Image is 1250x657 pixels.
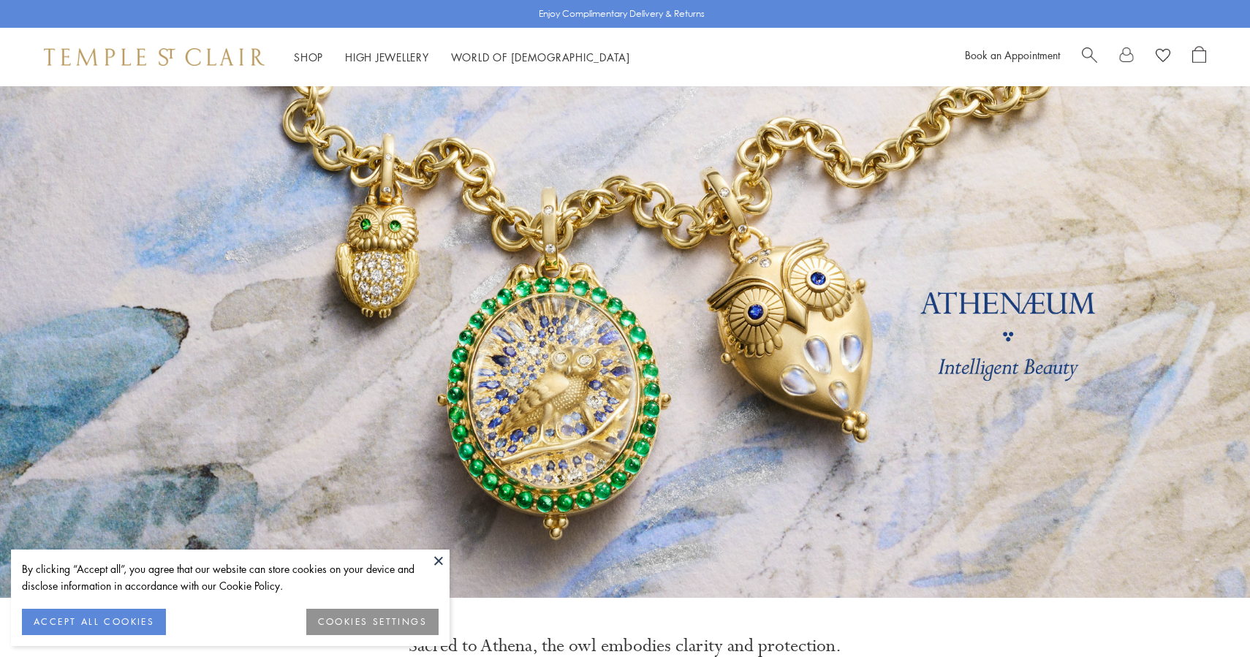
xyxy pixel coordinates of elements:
nav: Main navigation [294,48,630,67]
button: ACCEPT ALL COOKIES [22,609,166,635]
a: High JewelleryHigh Jewellery [345,50,429,64]
a: Open Shopping Bag [1192,46,1206,68]
img: Temple St. Clair [44,48,265,66]
p: Enjoy Complimentary Delivery & Returns [539,7,705,21]
a: View Wishlist [1156,46,1170,68]
iframe: Gorgias live chat messenger [1177,588,1235,642]
div: By clicking “Accept all”, you agree that our website can store cookies on your device and disclos... [22,561,439,594]
a: Book an Appointment [965,48,1060,62]
a: World of [DEMOGRAPHIC_DATA]World of [DEMOGRAPHIC_DATA] [451,50,630,64]
a: Search [1082,46,1097,68]
button: COOKIES SETTINGS [306,609,439,635]
a: ShopShop [294,50,323,64]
